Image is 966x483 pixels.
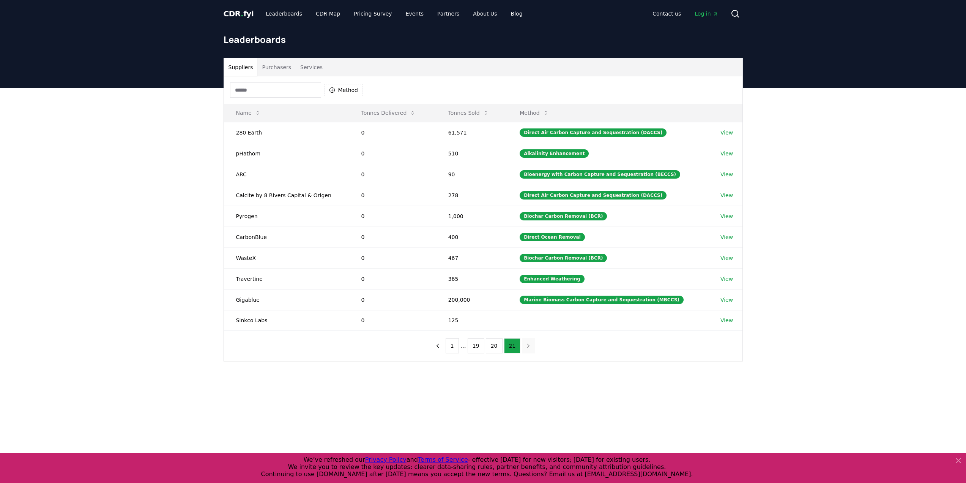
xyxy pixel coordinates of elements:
[260,7,528,21] nav: Main
[520,296,684,304] div: Marine Biomass Carbon Capture and Sequestration (MBCCS)
[224,164,349,185] td: ARC
[720,129,733,136] a: View
[520,254,607,262] div: Biochar Carbon Removal (BCR)
[720,296,733,304] a: View
[224,289,349,310] td: Gigablue
[720,317,733,324] a: View
[349,185,436,206] td: 0
[468,338,484,353] button: 19
[520,233,585,241] div: Direct Ocean Removal
[520,149,589,158] div: Alkalinity Enhancement
[689,7,724,21] a: Log in
[355,105,422,120] button: Tonnes Delivered
[436,310,508,330] td: 125
[230,105,267,120] button: Name
[224,226,349,247] td: CarbonBlue
[646,7,724,21] nav: Main
[224,122,349,143] td: 280 Earth
[431,338,444,353] button: previous page
[224,8,254,19] a: CDR.fyi
[520,170,680,179] div: Bioenergy with Carbon Capture and Sequestration (BECCS)
[436,247,508,268] td: 467
[446,338,459,353] button: 1
[349,143,436,164] td: 0
[349,122,436,143] td: 0
[720,171,733,178] a: View
[720,192,733,199] a: View
[646,7,687,21] a: Contact us
[436,268,508,289] td: 365
[520,128,667,137] div: Direct Air Carbon Capture and Sequestration (DACCS)
[520,275,585,283] div: Enhanced Weathering
[310,7,346,21] a: CDR Map
[695,10,718,17] span: Log in
[349,164,436,185] td: 0
[436,185,508,206] td: 278
[520,212,607,220] div: Biochar Carbon Removal (BCR)
[436,206,508,226] td: 1,000
[224,310,349,330] td: Sinkco Labs
[348,7,398,21] a: Pricing Survey
[224,185,349,206] td: Calcite by 8 Rivers Capital & Origen
[467,7,503,21] a: About Us
[349,289,436,310] td: 0
[349,247,436,268] td: 0
[224,268,349,289] td: Travertine
[224,58,258,76] button: Suppliers
[505,7,529,21] a: Blog
[720,233,733,241] a: View
[442,105,495,120] button: Tonnes Sold
[400,7,430,21] a: Events
[349,310,436,330] td: 0
[436,122,508,143] td: 61,571
[436,164,508,185] td: 90
[431,7,465,21] a: Partners
[349,206,436,226] td: 0
[224,247,349,268] td: WasteX
[224,206,349,226] td: Pyrogen
[486,338,503,353] button: 20
[224,143,349,164] td: pHathom
[720,150,733,157] a: View
[436,289,508,310] td: 200,000
[436,143,508,164] td: 510
[296,58,327,76] button: Services
[720,254,733,262] a: View
[720,212,733,220] a: View
[436,226,508,247] td: 400
[349,226,436,247] td: 0
[504,338,521,353] button: 21
[257,58,296,76] button: Purchasers
[720,275,733,283] a: View
[224,33,743,46] h1: Leaderboards
[460,341,466,350] li: ...
[520,191,667,200] div: Direct Air Carbon Capture and Sequestration (DACCS)
[224,9,254,18] span: CDR fyi
[514,105,555,120] button: Method
[241,9,243,18] span: .
[324,84,363,96] button: Method
[349,268,436,289] td: 0
[260,7,308,21] a: Leaderboards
